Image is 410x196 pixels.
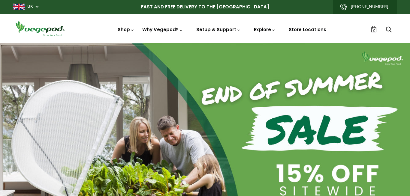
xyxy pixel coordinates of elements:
[289,26,326,33] a: Store Locations
[370,26,377,32] a: 2
[27,4,33,10] a: UK
[254,26,276,33] a: Explore
[13,20,67,37] img: Vegepod
[196,26,241,33] a: Setup & Support
[386,27,392,33] a: Search
[372,27,375,33] span: 2
[118,26,134,33] a: Shop
[142,26,183,33] a: Why Vegepod?
[13,4,25,10] img: gb_large.png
